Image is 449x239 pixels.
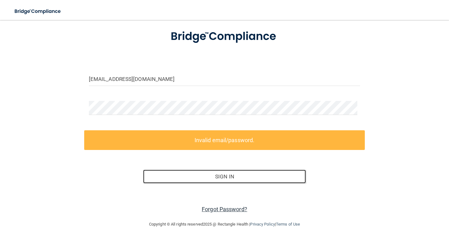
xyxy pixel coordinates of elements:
[9,5,67,18] img: bridge_compliance_login_screen.278c3ca4.svg
[89,72,360,86] input: Email
[111,214,338,234] div: Copyright © All rights reserved 2025 @ Rectangle Health | |
[159,22,290,51] img: bridge_compliance_login_screen.278c3ca4.svg
[276,222,300,227] a: Terms of Use
[84,130,365,150] label: Invalid email/password.
[250,222,275,227] a: Privacy Policy
[202,206,247,212] a: Forgot Password?
[143,170,306,183] button: Sign In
